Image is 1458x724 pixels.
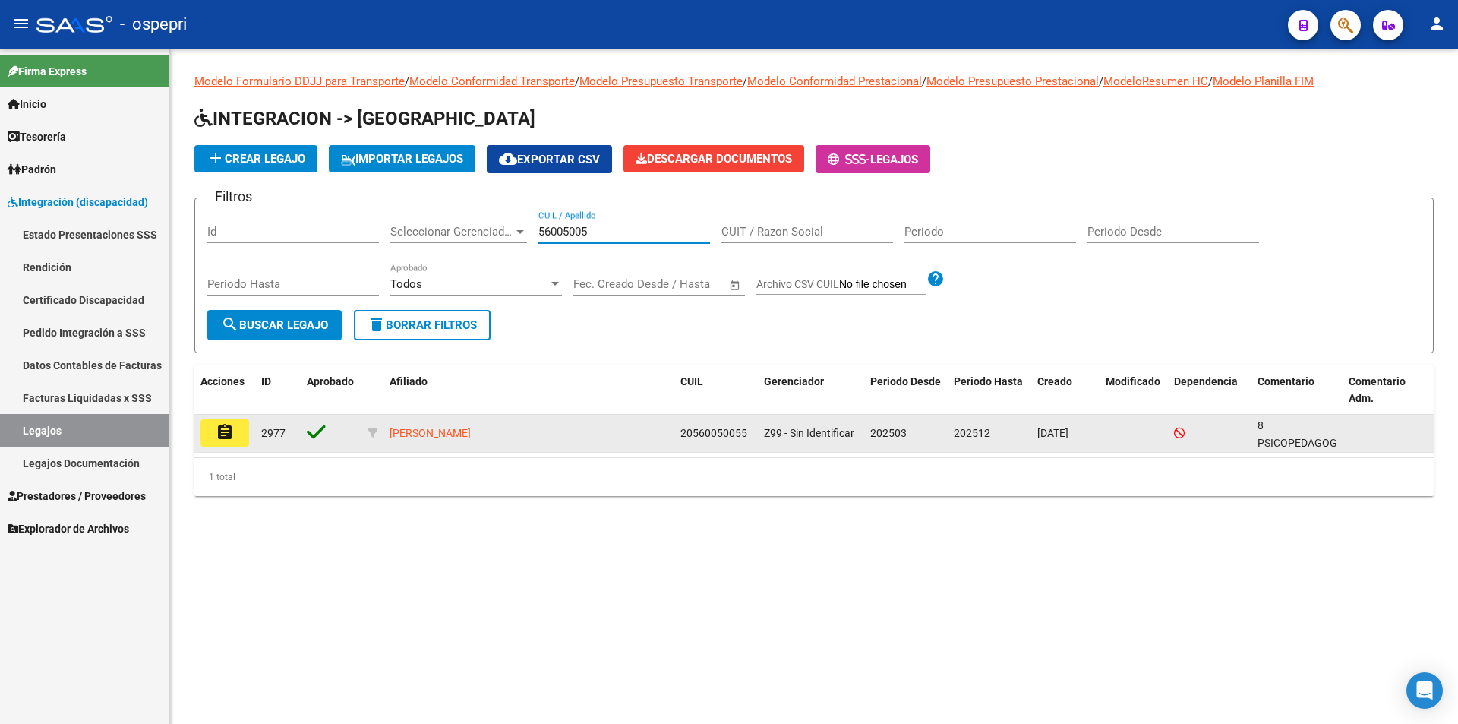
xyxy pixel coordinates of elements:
span: Exportar CSV [499,153,600,166]
datatable-header-cell: Modificado [1100,365,1168,416]
span: IMPORTAR LEGAJOS [341,152,463,166]
button: -Legajos [816,145,930,173]
mat-icon: menu [12,14,30,33]
a: Modelo Conformidad Transporte [409,74,575,88]
div: / / / / / / [194,73,1434,496]
mat-icon: delete [368,315,386,334]
span: Borrar Filtros [368,318,477,332]
input: Fecha inicio [573,277,635,291]
a: Modelo Planilla FIM [1213,74,1314,88]
mat-icon: add [207,149,225,167]
input: Archivo CSV CUIL [839,278,926,292]
span: Tesorería [8,128,66,145]
span: Dependencia [1174,375,1238,387]
span: - ospepri [120,8,187,41]
div: 1 total [194,458,1434,496]
span: Comentario Adm. [1349,375,1406,405]
span: Comentario [1258,375,1314,387]
mat-icon: assignment [216,423,234,441]
button: Borrar Filtros [354,310,491,340]
span: Afiliado [390,375,428,387]
span: 202512 [954,427,990,439]
datatable-header-cell: Afiliado [383,365,674,416]
span: INTEGRACION -> [GEOGRAPHIC_DATA] [194,108,535,129]
span: Todos [390,277,422,291]
datatable-header-cell: ID [255,365,301,416]
a: Modelo Formulario DDJJ para Transporte [194,74,405,88]
mat-icon: cloud_download [499,150,517,168]
datatable-header-cell: Comentario Adm. [1343,365,1434,416]
span: Creado [1037,375,1072,387]
span: Seleccionar Gerenciador [390,225,513,239]
span: Explorador de Archivos [8,520,129,537]
span: - [828,153,870,166]
datatable-header-cell: Acciones [194,365,255,416]
a: Modelo Conformidad Prestacional [747,74,922,88]
button: Crear Legajo [194,145,317,172]
datatable-header-cell: Dependencia [1168,365,1251,416]
button: Buscar Legajo [207,310,342,340]
div: Open Intercom Messenger [1406,672,1443,709]
button: Exportar CSV [487,145,612,173]
span: ID [261,375,271,387]
datatable-header-cell: Periodo Desde [864,365,948,416]
button: Open calendar [727,277,744,294]
datatable-header-cell: Periodo Hasta [948,365,1031,416]
span: Periodo Desde [870,375,941,387]
span: 2977 [261,427,286,439]
a: Modelo Presupuesto Prestacional [926,74,1099,88]
span: Periodo Hasta [954,375,1023,387]
span: Prestadores / Proveedores [8,488,146,504]
datatable-header-cell: Comentario [1251,365,1343,416]
span: Integración (discapacidad) [8,194,148,210]
button: Descargar Documentos [623,145,804,172]
span: Acciones [200,375,245,387]
span: [DATE] [1037,427,1068,439]
a: Modelo Presupuesto Transporte [579,74,743,88]
span: Inicio [8,96,46,112]
span: [PERSON_NAME] [390,427,471,439]
datatable-header-cell: CUIL [674,365,758,416]
h3: Filtros [207,186,260,207]
span: Legajos [870,153,918,166]
span: 8 PSICOPEDAGOGIA. Fernández Cintia 32 hs MAI Lillo Verónica Fonoaudiologia 08 x mes desde 14/08/2... [1258,419,1350,587]
mat-icon: person [1428,14,1446,33]
span: 20560050055 [680,427,747,439]
span: Gerenciador [764,375,824,387]
span: Modificado [1106,375,1160,387]
span: Padrón [8,161,56,178]
button: IMPORTAR LEGAJOS [329,145,475,172]
span: CUIL [680,375,703,387]
span: Archivo CSV CUIL [756,278,839,290]
datatable-header-cell: Creado [1031,365,1100,416]
a: ModeloResumen HC [1103,74,1208,88]
span: Firma Express [8,63,87,80]
mat-icon: search [221,315,239,334]
span: Aprobado [307,375,354,387]
datatable-header-cell: Gerenciador [758,365,864,416]
mat-icon: help [926,270,945,288]
span: Descargar Documentos [636,152,792,166]
span: Z99 - Sin Identificar [764,427,854,439]
span: Buscar Legajo [221,318,328,332]
span: Crear Legajo [207,152,305,166]
span: 202503 [870,427,907,439]
input: Fecha fin [649,277,722,291]
datatable-header-cell: Aprobado [301,365,361,416]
